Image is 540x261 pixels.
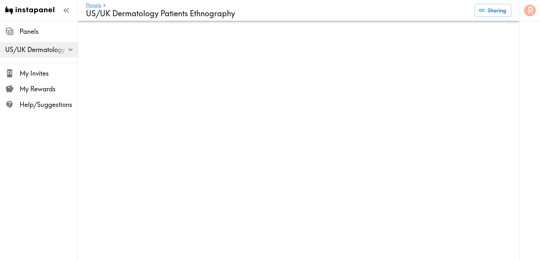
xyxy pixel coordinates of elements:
a: Panels [86,3,101,9]
button: R [523,4,536,17]
span: My Invites [20,69,78,78]
span: My Rewards [20,85,78,94]
button: Sharing [475,4,511,17]
h4: US/UK Dermatology Patients Ethnography [86,9,469,18]
span: US/UK Dermatology Patients Ethnography [5,45,78,54]
span: R [528,5,533,16]
span: Panels [20,27,78,36]
span: Help/Suggestions [20,100,78,109]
